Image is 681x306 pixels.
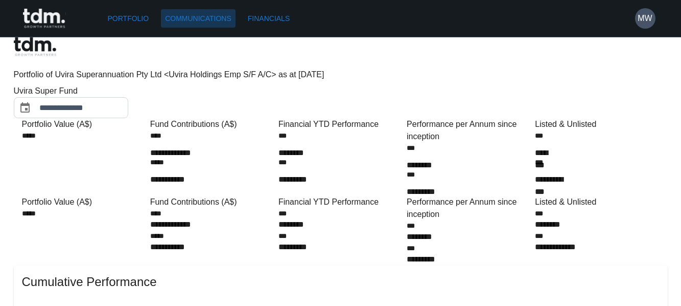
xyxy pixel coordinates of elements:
[14,69,668,81] p: Portfolio of Uvira Superannuation Pty Ltd <Uvira Holdings Emp S/F A/C> as at [DATE]
[278,118,403,130] div: Financial YTD Performance
[278,196,403,208] div: Financial YTD Performance
[150,118,274,130] div: Fund Contributions (A$)
[22,118,146,130] div: Portfolio Value (A$)
[15,98,35,118] button: Choose date, selected date is Sep 30, 2025
[407,196,531,221] div: Performance per Annum since inception
[535,196,659,208] div: Listed & Unlisted
[22,196,146,208] div: Portfolio Value (A$)
[22,274,660,290] span: Cumulative Performance
[161,9,236,28] a: Communications
[638,12,652,25] h6: MW
[407,118,531,143] div: Performance per Annum since inception
[244,9,294,28] a: Financials
[150,196,274,208] div: Fund Contributions (A$)
[635,8,655,29] button: MW
[104,9,153,28] a: Portfolio
[535,118,659,130] div: Listed & Unlisted
[14,85,167,97] div: Uvira Super Fund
